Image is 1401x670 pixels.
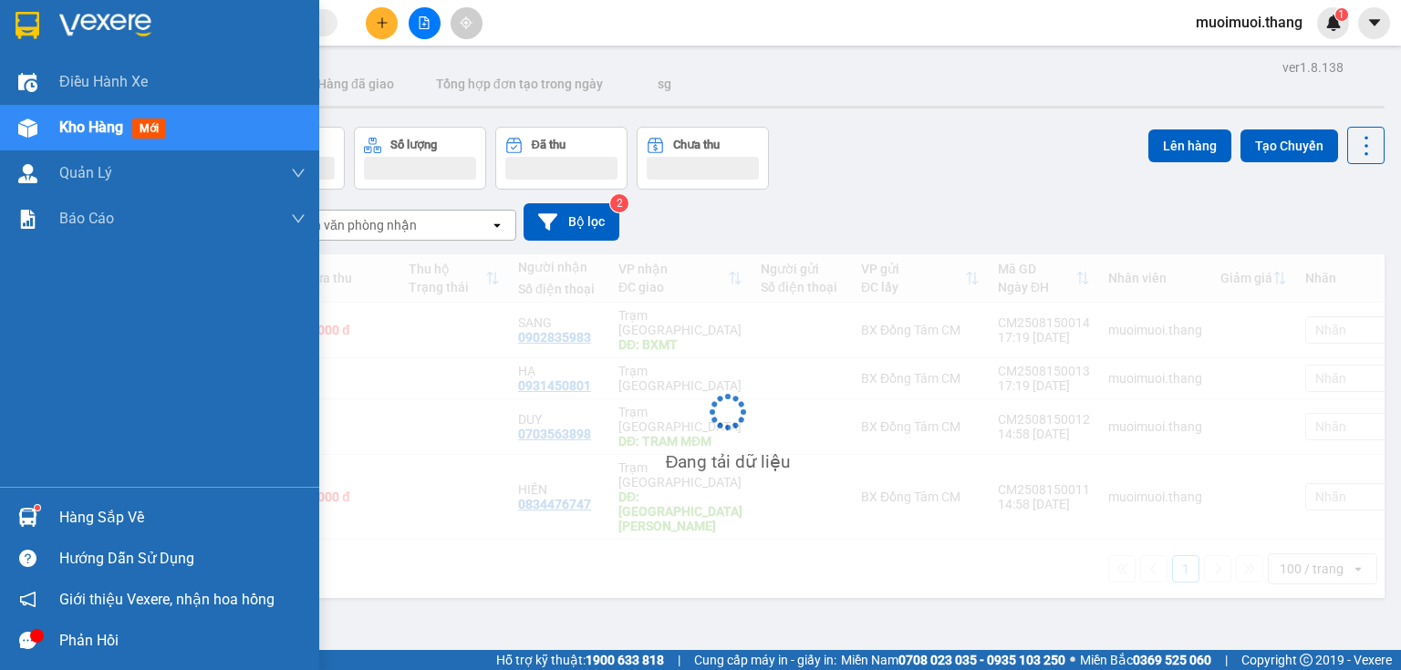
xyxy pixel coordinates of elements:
[16,17,44,36] span: Gửi:
[59,70,148,93] span: Điều hành xe
[119,127,383,191] span: [GEOGRAPHIC_DATA][PERSON_NAME]
[119,15,383,59] div: Trạm [GEOGRAPHIC_DATA]
[59,627,306,655] div: Phản hồi
[119,17,162,36] span: Nhận:
[1148,129,1231,162] button: Lên hàng
[666,448,791,476] div: Đang tải dữ liệu
[898,653,1065,667] strong: 0708 023 035 - 0935 103 250
[841,650,1065,670] span: Miền Nam
[119,59,383,81] div: HIỀN
[16,12,39,39] img: logo-vxr
[673,139,720,151] div: Chưa thu
[19,550,36,567] span: question-circle
[132,119,166,139] span: mới
[1080,650,1211,670] span: Miền Bắc
[59,119,123,136] span: Kho hàng
[1366,15,1383,31] span: caret-down
[18,119,37,138] img: warehouse-icon
[291,211,306,226] span: down
[1240,129,1338,162] button: Tạo Chuyến
[409,7,441,39] button: file-add
[532,139,566,151] div: Đã thu
[35,505,40,510] sup: 1
[658,77,671,91] span: sg
[291,166,306,180] span: down
[1225,650,1228,670] span: |
[119,107,145,126] span: DĐ:
[524,203,619,241] button: Bộ lọc
[610,194,628,212] sup: 2
[490,218,504,232] svg: open
[303,62,409,106] button: Hàng đã giao
[18,164,37,183] img: warehouse-icon
[376,16,389,29] span: plus
[460,16,472,29] span: aim
[586,653,664,667] strong: 1900 633 818
[59,504,306,531] div: Hàng sắp về
[1300,654,1313,666] span: copyright
[59,207,114,230] span: Báo cáo
[1181,11,1317,34] span: muoimuoi.thang
[1338,8,1344,21] span: 1
[19,591,36,608] span: notification
[637,127,769,190] button: Chưa thu
[1282,57,1344,77] div: ver 1.8.138
[59,588,275,611] span: Giới thiệu Vexere, nhận hoa hồng
[19,632,36,649] span: message
[418,16,431,29] span: file-add
[1325,15,1342,31] img: icon-new-feature
[18,73,37,92] img: warehouse-icon
[59,161,112,184] span: Quản Lý
[366,7,398,39] button: plus
[1358,7,1390,39] button: caret-down
[390,139,437,151] div: Số lượng
[18,508,37,527] img: warehouse-icon
[1133,653,1211,667] strong: 0369 525 060
[18,210,37,229] img: solution-icon
[436,77,603,91] span: Tổng hợp đơn tạo trong ngày
[678,650,680,670] span: |
[16,15,106,81] div: BX Đồng Tâm CM
[1070,656,1075,664] span: ⚪️
[694,650,836,670] span: Cung cấp máy in - giấy in:
[119,81,383,107] div: 0834476747
[291,216,417,234] div: Chọn văn phòng nhận
[496,650,664,670] span: Hỗ trợ kỹ thuật:
[451,7,483,39] button: aim
[1335,8,1348,21] sup: 1
[354,127,486,190] button: Số lượng
[59,545,306,572] div: Hướng dẫn sử dụng
[495,127,628,190] button: Đã thu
